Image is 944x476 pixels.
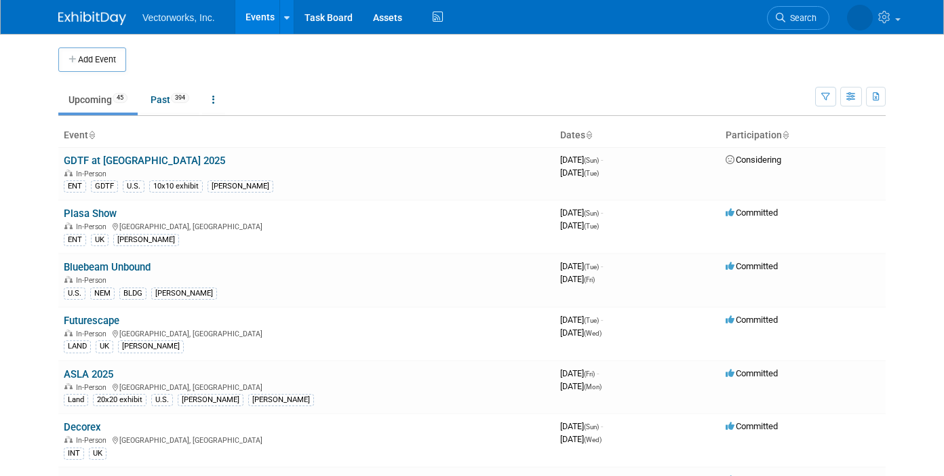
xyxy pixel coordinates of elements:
th: Participation [720,124,886,147]
div: [GEOGRAPHIC_DATA], [GEOGRAPHIC_DATA] [64,220,549,231]
div: [PERSON_NAME] [118,340,184,353]
img: Tania Arabian [847,5,873,31]
span: Committed [726,368,778,378]
div: [PERSON_NAME] [113,234,179,246]
img: In-Person Event [64,383,73,390]
a: Plasa Show [64,207,117,220]
span: (Fri) [584,276,595,283]
a: Bluebeam Unbound [64,261,151,273]
span: (Sun) [584,157,599,164]
div: [PERSON_NAME] [178,394,243,406]
div: [PERSON_NAME] [248,394,314,406]
span: In-Person [76,222,111,231]
div: [GEOGRAPHIC_DATA], [GEOGRAPHIC_DATA] [64,381,549,392]
img: ExhibitDay [58,12,126,25]
span: (Fri) [584,370,595,378]
span: Committed [726,207,778,218]
div: U.S. [123,180,144,193]
a: Sort by Participation Type [782,130,789,140]
div: [PERSON_NAME] [208,180,273,193]
span: Committed [726,421,778,431]
span: 45 [113,93,127,103]
div: 10x10 exhibit [149,180,203,193]
span: (Wed) [584,436,602,443]
span: (Mon) [584,383,602,391]
span: [DATE] [560,261,603,271]
span: In-Person [76,170,111,178]
span: [DATE] [560,207,603,218]
span: [DATE] [560,368,599,378]
span: Search [785,13,817,23]
div: LAND [64,340,91,353]
span: Committed [726,315,778,325]
span: (Tue) [584,317,599,324]
a: GDTF at [GEOGRAPHIC_DATA] 2025 [64,155,225,167]
a: Sort by Event Name [88,130,95,140]
span: [DATE] [560,381,602,391]
span: (Tue) [584,170,599,177]
div: GDTF [91,180,118,193]
div: 20x20 exhibit [93,394,146,406]
div: UK [89,448,106,460]
span: [DATE] [560,328,602,338]
button: Add Event [58,47,126,72]
span: [DATE] [560,315,603,325]
span: [DATE] [560,434,602,444]
a: Past394 [140,87,199,113]
span: In-Person [76,330,111,338]
span: (Sun) [584,210,599,217]
img: In-Person Event [64,222,73,229]
span: (Sun) [584,423,599,431]
div: U.S. [64,287,85,300]
div: [GEOGRAPHIC_DATA], [GEOGRAPHIC_DATA] [64,328,549,338]
span: (Wed) [584,330,602,337]
span: Considering [726,155,781,165]
img: In-Person Event [64,170,73,176]
span: [DATE] [560,274,595,284]
div: ENT [64,234,86,246]
img: In-Person Event [64,436,73,443]
div: NEM [90,287,115,300]
span: - [601,421,603,431]
span: 394 [171,93,189,103]
span: In-Person [76,276,111,285]
div: [GEOGRAPHIC_DATA], [GEOGRAPHIC_DATA] [64,434,549,445]
span: - [597,368,599,378]
img: In-Person Event [64,330,73,336]
span: Vectorworks, Inc. [142,12,215,23]
span: [DATE] [560,167,599,178]
span: - [601,155,603,165]
th: Dates [555,124,720,147]
div: UK [91,234,109,246]
span: - [601,315,603,325]
div: BLDG [119,287,146,300]
a: Search [767,6,829,30]
span: [DATE] [560,220,599,231]
a: Sort by Start Date [585,130,592,140]
div: ENT [64,180,86,193]
div: Land [64,394,88,406]
span: (Tue) [584,222,599,230]
a: Futurescape [64,315,119,327]
img: In-Person Event [64,276,73,283]
a: Upcoming45 [58,87,138,113]
a: ASLA 2025 [64,368,113,380]
span: (Tue) [584,263,599,271]
span: In-Person [76,383,111,392]
div: [PERSON_NAME] [151,287,217,300]
span: - [601,207,603,218]
span: In-Person [76,436,111,445]
div: U.S. [151,394,173,406]
div: UK [96,340,113,353]
div: INT [64,448,84,460]
span: - [601,261,603,271]
a: Decorex [64,421,101,433]
th: Event [58,124,555,147]
span: Committed [726,261,778,271]
span: [DATE] [560,421,603,431]
span: [DATE] [560,155,603,165]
